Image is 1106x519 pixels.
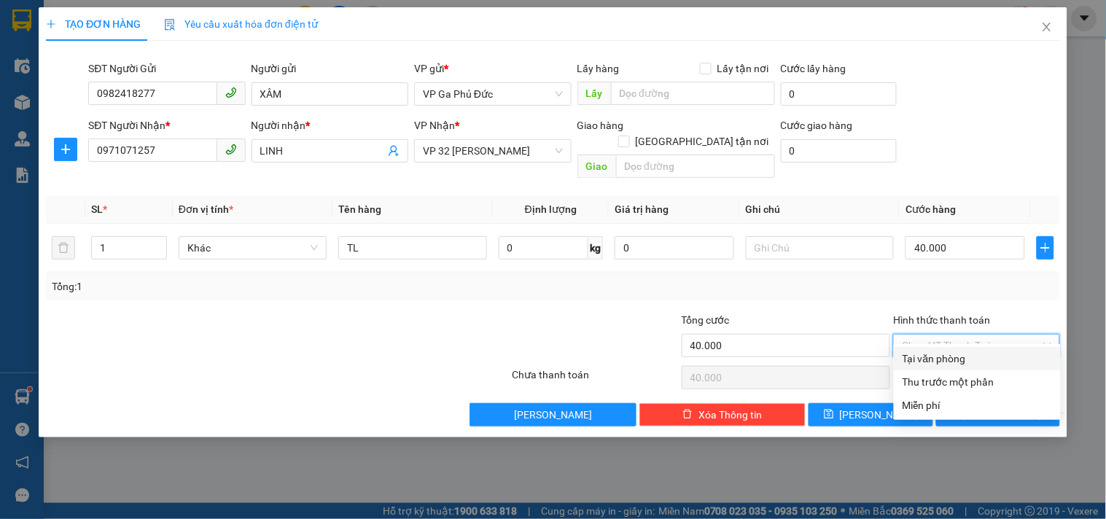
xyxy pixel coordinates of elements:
[906,203,956,215] span: Cước hàng
[136,79,610,98] li: Hotline: 1900400028
[414,120,455,131] span: VP Nhận
[252,117,408,133] div: Người nhận
[577,63,620,74] span: Lấy hàng
[1027,7,1067,48] button: Close
[179,203,233,215] span: Đơn vị tính
[903,351,1052,367] div: Tại văn phòng
[54,138,77,161] button: plus
[781,139,897,163] input: Cước giao hàng
[187,237,318,259] span: Khác
[746,236,894,259] input: Ghi Chú
[577,155,616,178] span: Giao
[423,140,562,162] span: VP 32 Mạc Thái Tổ
[893,314,990,326] label: Hình thức thanh toán
[52,236,75,259] button: delete
[164,19,176,31] img: icon
[698,407,762,423] span: Xóa Thông tin
[91,203,103,215] span: SL
[615,203,669,215] span: Giá trị hàng
[824,409,834,421] span: save
[46,19,56,29] span: plus
[740,195,900,224] th: Ghi chú
[136,61,610,79] li: Số nhà [STREET_ADDRESS][PERSON_NAME]
[423,83,562,105] span: VP Ga Phủ Đức
[1037,236,1054,259] button: plus
[630,133,775,149] span: [GEOGRAPHIC_DATA] tận nơi
[88,117,245,133] div: SĐT Người Nhận
[577,120,624,131] span: Giao hàng
[712,61,775,77] span: Lấy tận nơi
[781,63,846,74] label: Cước lấy hàng
[588,236,603,259] span: kg
[55,144,77,155] span: plus
[52,278,428,294] div: Tổng: 1
[470,403,636,426] button: [PERSON_NAME]
[682,409,693,421] span: delete
[252,61,408,77] div: Người gửi
[1037,242,1054,254] span: plus
[177,17,569,57] b: Công ty TNHH Trọng Hiếu Phú Thọ - Nam Cường Limousine
[338,203,381,215] span: Tên hàng
[164,18,318,30] span: Yêu cầu xuất hóa đơn điện tử
[577,82,611,105] span: Lấy
[225,87,237,98] span: phone
[225,144,237,155] span: phone
[611,82,775,105] input: Dọc đường
[682,314,730,326] span: Tổng cước
[809,403,932,426] button: save[PERSON_NAME]
[616,155,775,178] input: Dọc đường
[88,61,245,77] div: SĐT Người Gửi
[781,120,853,131] label: Cước giao hàng
[1041,21,1053,33] span: close
[639,403,806,426] button: deleteXóa Thông tin
[338,236,486,259] input: VD: Bàn, Ghế
[525,203,577,215] span: Định lượng
[781,82,897,106] input: Cước lấy hàng
[903,374,1052,390] div: Thu trước một phần
[514,407,592,423] span: [PERSON_NAME]
[840,407,918,423] span: [PERSON_NAME]
[903,397,1052,413] div: Miễn phí
[615,236,734,259] input: 0
[46,18,141,30] span: TẠO ĐƠN HÀNG
[388,145,400,157] span: user-add
[414,61,571,77] div: VP gửi
[510,367,679,392] div: Chưa thanh toán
